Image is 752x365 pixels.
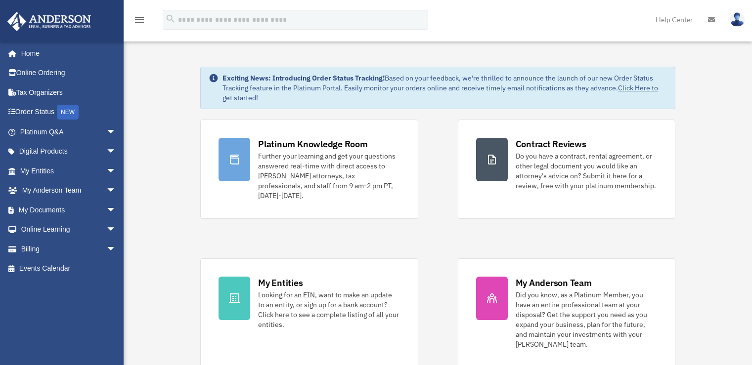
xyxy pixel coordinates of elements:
div: NEW [57,105,79,120]
i: search [165,13,176,24]
div: Further your learning and get your questions answered real-time with direct access to [PERSON_NAM... [258,151,399,201]
a: Online Learningarrow_drop_down [7,220,131,240]
a: Events Calendar [7,259,131,279]
span: arrow_drop_down [106,142,126,162]
a: Billingarrow_drop_down [7,239,131,259]
span: arrow_drop_down [106,161,126,181]
a: Platinum Knowledge Room Further your learning and get your questions answered real-time with dire... [200,120,418,219]
a: Tax Organizers [7,82,131,102]
img: User Pic [730,12,745,27]
span: arrow_drop_down [106,181,126,201]
a: My Documentsarrow_drop_down [7,200,131,220]
img: Anderson Advisors Platinum Portal [4,12,94,31]
a: My Anderson Teamarrow_drop_down [7,181,131,201]
span: arrow_drop_down [106,200,126,220]
a: Order StatusNEW [7,102,131,122]
a: Click Here to get started! [222,83,658,102]
a: Contract Reviews Do you have a contract, rental agreement, or other legal document you would like... [458,120,675,219]
a: My Entitiesarrow_drop_down [7,161,131,181]
div: My Entities [258,277,303,289]
span: arrow_drop_down [106,220,126,240]
div: Did you know, as a Platinum Member, you have an entire professional team at your disposal? Get th... [516,290,657,349]
span: arrow_drop_down [106,122,126,142]
a: Digital Productsarrow_drop_down [7,142,131,162]
a: Home [7,43,126,63]
div: Looking for an EIN, want to make an update to an entity, or sign up for a bank account? Click her... [258,290,399,329]
div: Based on your feedback, we're thrilled to announce the launch of our new Order Status Tracking fe... [222,73,667,103]
div: Do you have a contract, rental agreement, or other legal document you would like an attorney's ad... [516,151,657,191]
strong: Exciting News: Introducing Order Status Tracking! [222,74,385,82]
a: Online Ordering [7,63,131,83]
div: My Anderson Team [516,277,592,289]
a: menu [133,17,145,26]
div: Platinum Knowledge Room [258,138,368,150]
i: menu [133,14,145,26]
div: Contract Reviews [516,138,586,150]
a: Platinum Q&Aarrow_drop_down [7,122,131,142]
span: arrow_drop_down [106,239,126,259]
